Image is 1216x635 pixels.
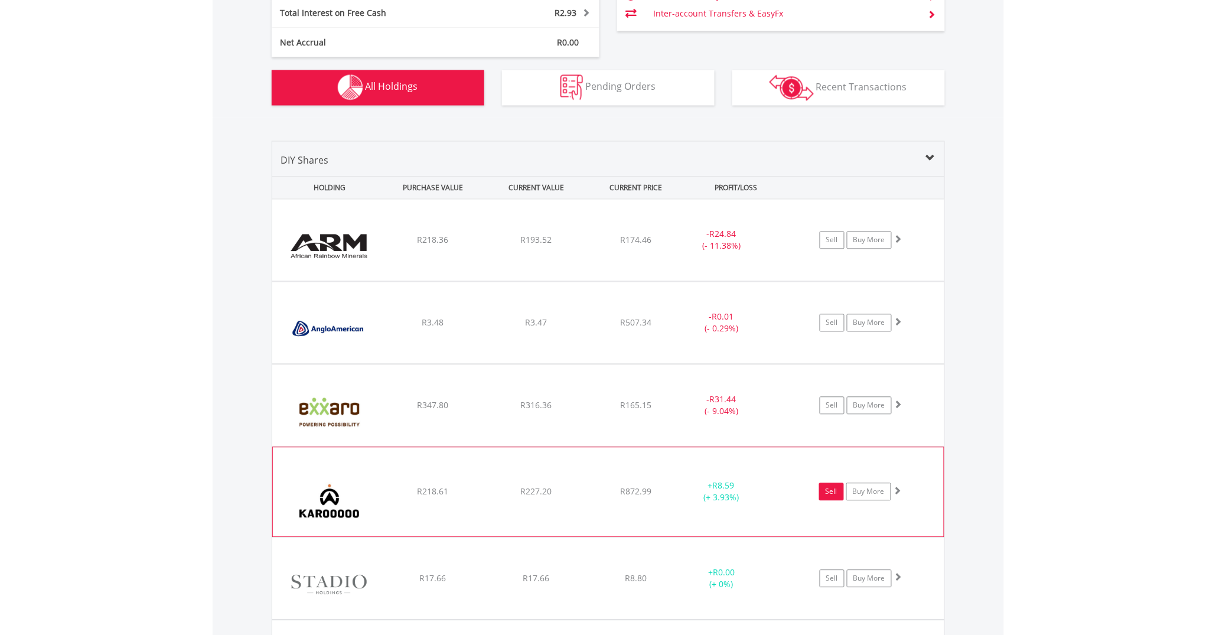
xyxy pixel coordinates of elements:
[819,483,844,501] a: Sell
[847,397,892,415] a: Buy More
[846,483,891,501] a: Buy More
[732,70,945,106] button: Recent Transactions
[712,311,734,323] span: R0.01
[520,235,552,246] span: R193.52
[621,317,652,328] span: R507.34
[621,235,652,246] span: R174.46
[417,486,448,497] span: R218.61
[710,394,736,405] span: R31.44
[710,229,736,240] span: R24.84
[525,317,547,328] span: R3.47
[847,314,892,332] a: Buy More
[560,75,583,100] img: pending_instructions-wht.png
[272,7,463,19] div: Total Interest on Free Cash
[816,80,907,93] span: Recent Transactions
[558,37,579,48] span: R0.00
[523,573,549,584] span: R17.66
[278,553,380,617] img: EQU.ZA.SDO.png
[366,80,418,93] span: All Holdings
[417,235,448,246] span: R218.36
[272,37,463,48] div: Net Accrual
[585,80,656,93] span: Pending Orders
[502,70,715,106] button: Pending Orders
[820,232,845,249] a: Sell
[589,177,683,199] div: CURRENT PRICE
[713,567,735,578] span: R0.00
[677,480,765,504] div: + (+ 3.93%)
[278,297,380,361] img: EQU.ZA.AGL.png
[653,5,918,22] td: Inter-account Transfers & EasyFx
[677,229,767,252] div: - (- 11.38%)
[417,400,448,411] span: R347.80
[383,177,484,199] div: PURCHASE VALUE
[278,380,380,444] img: EQU.ZA.EXX.png
[677,311,767,335] div: - (- 0.29%)
[847,232,892,249] a: Buy More
[419,573,446,584] span: R17.66
[621,486,652,497] span: R872.99
[677,567,767,591] div: + (+ 0%)
[520,486,552,497] span: R227.20
[820,397,845,415] a: Sell
[555,7,577,18] span: R2.93
[820,314,845,332] a: Sell
[486,177,587,199] div: CURRENT VALUE
[520,400,552,411] span: R316.36
[338,75,363,100] img: holdings-wht.png
[677,394,767,418] div: - (- 9.04%)
[621,400,652,411] span: R165.15
[713,480,735,491] span: R8.59
[770,75,814,101] img: transactions-zar-wht.png
[625,573,647,584] span: R8.80
[422,317,444,328] span: R3.48
[281,154,329,167] span: DIY Shares
[278,214,380,278] img: EQU.ZA.ARI.png
[279,463,380,533] img: EQU.ZA.KRO.png
[273,177,380,199] div: HOLDING
[847,570,892,588] a: Buy More
[820,570,845,588] a: Sell
[272,70,484,106] button: All Holdings
[686,177,787,199] div: PROFIT/LOSS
